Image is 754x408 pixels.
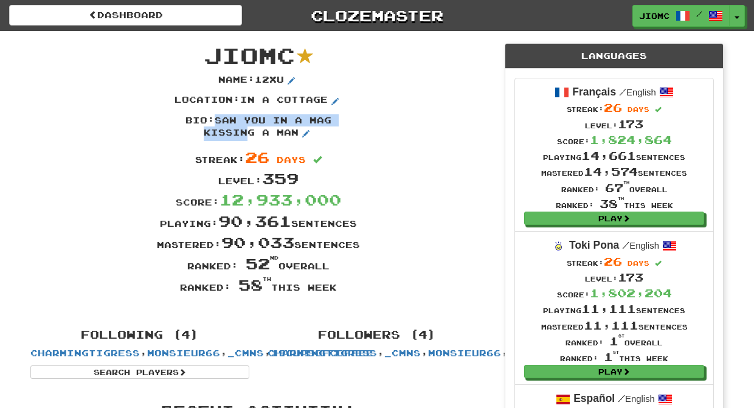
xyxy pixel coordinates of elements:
[541,196,687,212] div: Ranked: this week
[619,88,656,97] small: English
[268,329,486,341] h4: Followers (4)
[218,212,291,230] span: 90,361
[581,302,636,316] span: 11,111
[618,394,655,404] small: English
[605,181,629,195] span: 67
[622,240,629,251] span: /
[260,302,301,314] iframe: fb:share_button Facebook Social Plugin
[613,350,619,354] sup: st
[618,334,624,338] sup: st
[655,106,662,113] span: Streak includes today.
[21,189,496,210] div: Score:
[573,392,615,404] strong: Español
[604,101,622,114] span: 26
[584,165,638,178] span: 14,574
[541,164,687,179] div: Mastered sentences
[258,323,496,359] div: , , ,
[268,348,377,358] a: CharmingTigress
[524,365,704,378] a: Play
[618,393,625,404] span: /
[628,259,649,267] span: days
[639,10,669,21] span: JioMc
[21,147,496,168] div: Streak:
[581,149,636,162] span: 14,661
[263,276,271,282] sup: th
[541,301,688,317] div: Playing sentences
[21,274,496,296] div: Ranked: this week
[524,212,704,225] a: Play
[541,100,687,116] div: Streak:
[569,239,619,251] strong: Toki Pona
[590,133,672,147] span: 1,824,864
[590,286,672,300] span: 1,802,204
[21,253,496,274] div: Ranked: overall
[167,114,350,141] p: Bio : saw you in a mag kissing a man
[216,302,256,314] iframe: X Post Button
[30,348,140,358] a: CharmingTigress
[655,260,662,267] span: Streak includes today.
[221,233,294,251] span: 90,033
[618,196,624,201] sup: th
[623,181,629,185] sup: th
[204,42,295,68] span: JioMc
[147,348,220,358] a: monsieur66
[227,348,264,358] a: _cmns
[541,333,688,349] div: Ranked: overall
[541,254,688,269] div: Streak:
[21,232,496,253] div: Mastered: sentences
[262,169,299,187] span: 359
[9,5,242,26] a: Dashboard
[541,116,687,132] div: Level:
[428,348,501,358] a: monsieur66
[175,94,342,108] p: Location : in a cottage
[384,348,421,358] a: _cmns
[628,105,649,113] span: days
[604,350,619,364] span: 1
[632,5,730,27] a: JioMc /
[604,255,622,268] span: 26
[260,5,493,26] a: Clozemaster
[238,275,271,294] span: 58
[541,317,688,333] div: Mastered sentences
[220,190,341,209] span: 12,933,000
[30,365,249,379] a: Search Players
[505,44,723,69] div: Languages
[618,117,643,131] span: 173
[21,323,258,379] div: , , ,
[541,180,687,196] div: Ranked: overall
[541,148,687,164] div: Playing sentences
[619,86,626,97] span: /
[21,210,496,232] div: Playing: sentences
[622,241,659,251] small: English
[270,255,278,261] sup: nd
[541,132,687,148] div: Score:
[609,334,624,348] span: 1
[696,10,702,18] span: /
[584,319,638,332] span: 11,111
[572,86,616,98] strong: Français
[277,154,306,165] span: days
[618,271,643,284] span: 173
[541,285,688,301] div: Score:
[21,168,496,189] div: Level:
[541,269,688,285] div: Level:
[30,329,249,341] h4: Following (4)
[245,148,269,166] span: 26
[246,254,278,272] span: 52
[600,197,624,210] span: 38
[541,349,688,365] div: Ranked: this week
[218,74,299,88] p: Name : 12xu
